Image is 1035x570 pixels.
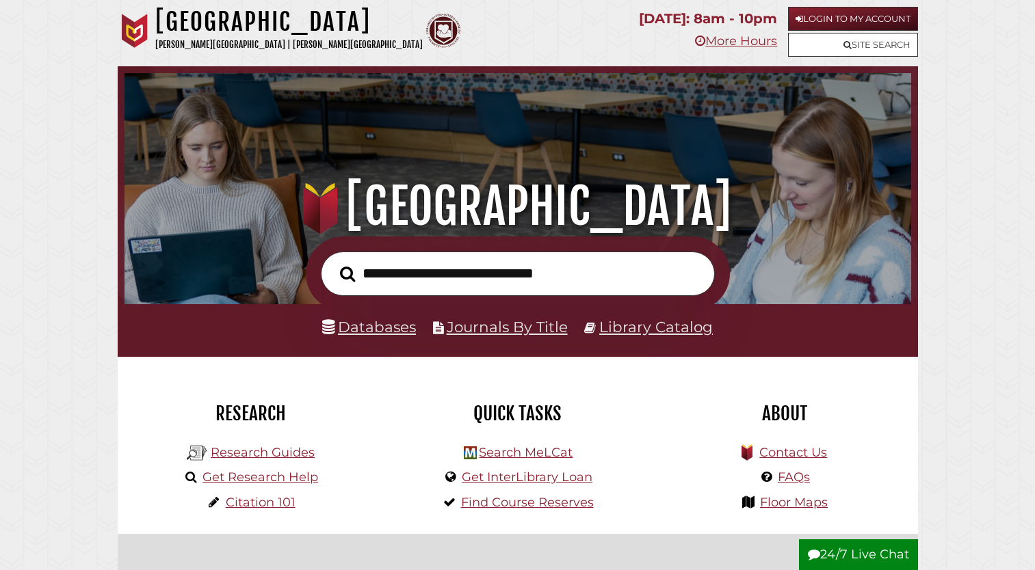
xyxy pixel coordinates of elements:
[340,265,355,282] i: Search
[462,470,592,485] a: Get InterLibrary Loan
[661,402,908,425] h2: About
[695,33,777,49] a: More Hours
[479,445,573,460] a: Search MeLCat
[128,402,374,425] h2: Research
[759,445,827,460] a: Contact Us
[778,470,810,485] a: FAQs
[155,37,423,53] p: [PERSON_NAME][GEOGRAPHIC_DATA] | [PERSON_NAME][GEOGRAPHIC_DATA]
[202,470,318,485] a: Get Research Help
[639,7,777,31] p: [DATE]: 8am - 10pm
[333,262,362,286] button: Search
[464,446,477,459] img: Hekman Library Logo
[155,7,423,37] h1: [GEOGRAPHIC_DATA]
[211,445,315,460] a: Research Guides
[788,33,918,57] a: Site Search
[118,14,152,48] img: Calvin University
[140,176,895,236] h1: [GEOGRAPHIC_DATA]
[461,495,594,510] a: Find Course Reserves
[395,402,641,425] h2: Quick Tasks
[599,318,713,336] a: Library Catalog
[760,495,828,510] a: Floor Maps
[426,14,460,48] img: Calvin Theological Seminary
[187,443,207,463] img: Hekman Library Logo
[788,7,918,31] a: Login to My Account
[226,495,296,510] a: Citation 101
[322,318,416,336] a: Databases
[447,318,568,336] a: Journals By Title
